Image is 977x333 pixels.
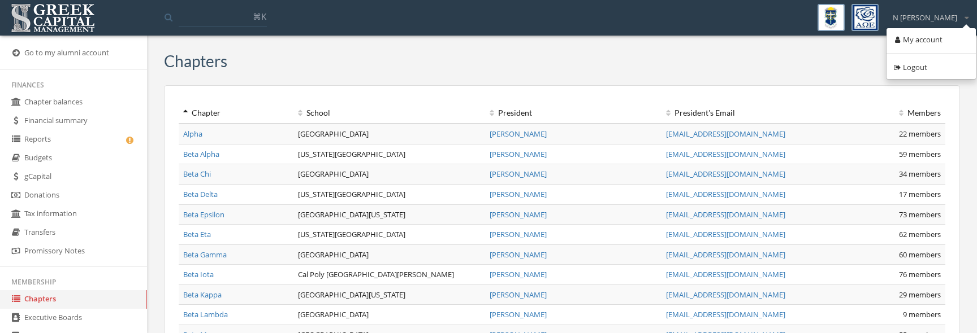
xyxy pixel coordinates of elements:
a: My account [890,31,972,49]
span: 73 members [899,209,941,220]
a: [PERSON_NAME] [490,249,547,260]
a: [EMAIL_ADDRESS][DOMAIN_NAME] [666,129,785,139]
div: School [298,107,481,119]
a: Beta Gamma [183,249,227,260]
span: 76 members [899,269,941,279]
td: [GEOGRAPHIC_DATA] [293,305,485,325]
span: 60 members [899,249,941,260]
td: [US_STATE][GEOGRAPHIC_DATA] [293,184,485,204]
span: 29 members [899,290,941,300]
a: [EMAIL_ADDRESS][DOMAIN_NAME] [666,309,785,319]
div: N [PERSON_NAME] [885,4,969,23]
a: Beta Alpha [183,149,219,159]
a: [PERSON_NAME] [490,129,547,139]
a: [EMAIL_ADDRESS][DOMAIN_NAME] [666,149,785,159]
a: [PERSON_NAME] [490,149,547,159]
a: [PERSON_NAME] [490,309,547,319]
a: Beta Iota [183,269,214,279]
a: [PERSON_NAME] [490,290,547,300]
td: Cal Poly [GEOGRAPHIC_DATA][PERSON_NAME] [293,265,485,285]
span: 22 members [899,129,941,139]
div: President 's Email [666,107,833,119]
a: [EMAIL_ADDRESS][DOMAIN_NAME] [666,169,785,179]
a: Beta Delta [183,189,218,199]
td: [US_STATE][GEOGRAPHIC_DATA] [293,144,485,164]
div: Members [842,107,941,119]
a: [EMAIL_ADDRESS][DOMAIN_NAME] [666,189,785,199]
td: [GEOGRAPHIC_DATA][US_STATE] [293,204,485,225]
span: 34 members [899,169,941,179]
a: Beta Kappa [183,290,222,300]
td: [US_STATE][GEOGRAPHIC_DATA] [293,225,485,245]
span: 17 members [899,189,941,199]
a: [EMAIL_ADDRESS][DOMAIN_NAME] [666,229,785,239]
td: [GEOGRAPHIC_DATA] [293,164,485,185]
a: Beta Epsilon [183,209,224,220]
span: 59 members [899,149,941,159]
a: [PERSON_NAME] [490,229,547,239]
span: 62 members [899,229,941,239]
span: N [PERSON_NAME] [893,12,957,23]
span: 9 members [903,309,941,319]
a: Beta Eta [183,229,211,239]
td: [GEOGRAPHIC_DATA] [293,124,485,144]
a: Alpha [183,129,202,139]
a: [PERSON_NAME] [490,189,547,199]
span: ⌘K [253,11,266,22]
a: Beta Chi [183,169,211,179]
td: [GEOGRAPHIC_DATA] [293,244,485,265]
a: [EMAIL_ADDRESS][DOMAIN_NAME] [666,290,785,300]
a: [PERSON_NAME] [490,209,547,220]
a: [EMAIL_ADDRESS][DOMAIN_NAME] [666,269,785,279]
td: [GEOGRAPHIC_DATA][US_STATE] [293,284,485,305]
a: [EMAIL_ADDRESS][DOMAIN_NAME] [666,249,785,260]
a: Beta Lambda [183,309,228,319]
a: Logout [890,59,972,76]
div: Chapter [183,107,289,119]
a: [PERSON_NAME] [490,269,547,279]
h3: Chapters [164,52,227,70]
a: [EMAIL_ADDRESS][DOMAIN_NAME] [666,209,785,220]
div: President [490,107,657,119]
a: [PERSON_NAME] [490,169,547,179]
